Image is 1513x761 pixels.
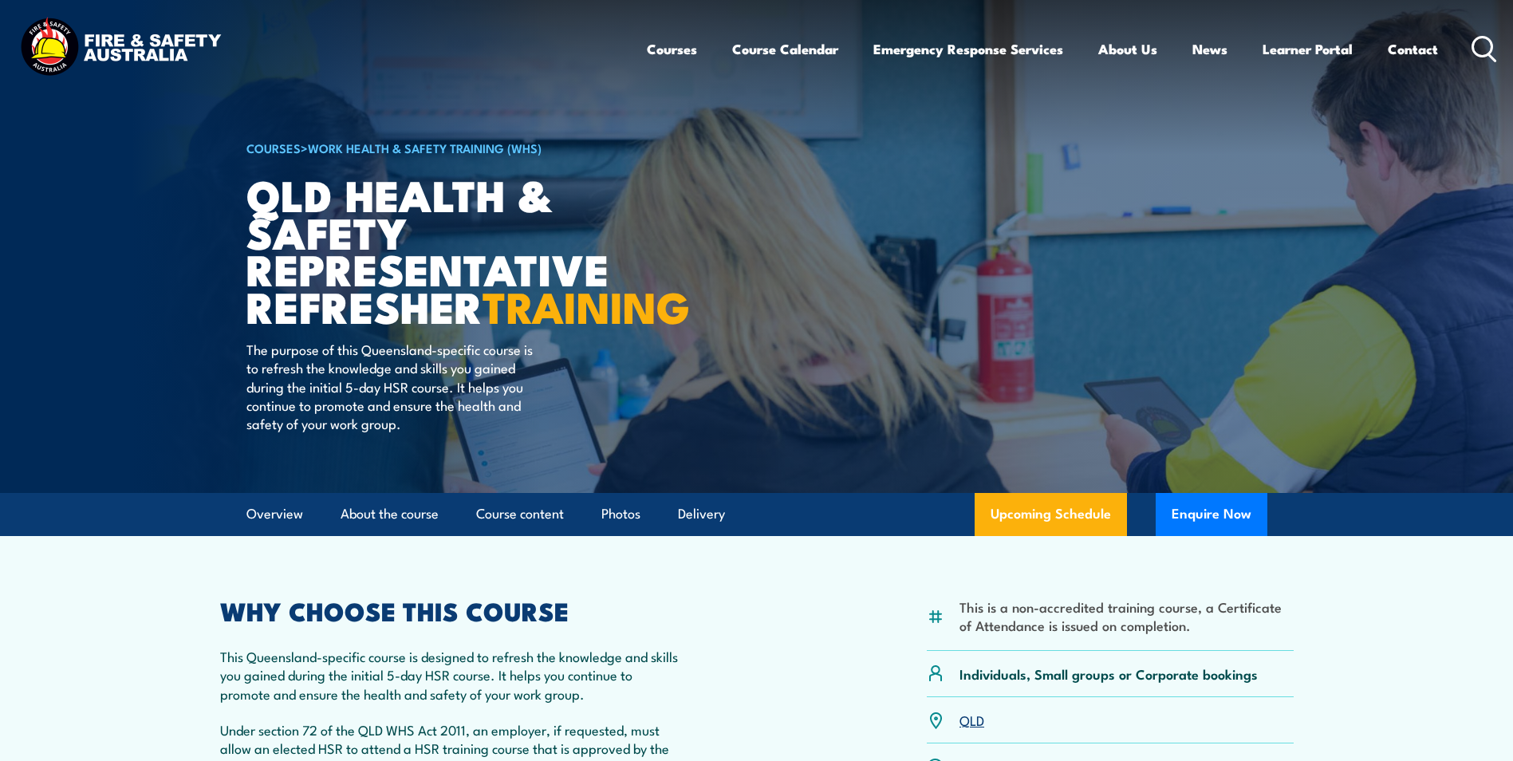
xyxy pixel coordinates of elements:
a: Photos [601,493,640,535]
a: Emergency Response Services [873,28,1063,70]
a: Work Health & Safety Training (WHS) [308,139,542,156]
a: Course content [476,493,564,535]
li: This is a non-accredited training course, a Certificate of Attendance is issued on completion. [959,597,1294,635]
p: Individuals, Small groups or Corporate bookings [959,664,1258,683]
a: About the course [341,493,439,535]
a: Overview [246,493,303,535]
h6: > [246,138,640,157]
a: Courses [647,28,697,70]
h1: QLD Health & Safety Representative Refresher [246,175,640,325]
a: About Us [1098,28,1157,70]
p: This Queensland-specific course is designed to refresh the knowledge and skills you gained during... [220,647,686,703]
a: News [1192,28,1227,70]
button: Enquire Now [1156,493,1267,536]
a: COURSES [246,139,301,156]
a: Upcoming Schedule [975,493,1127,536]
h2: WHY CHOOSE THIS COURSE [220,599,686,621]
a: Learner Portal [1263,28,1353,70]
strong: TRAINING [483,272,690,338]
p: The purpose of this Queensland-specific course is to refresh the knowledge and skills you gained ... [246,340,538,433]
a: Course Calendar [732,28,838,70]
a: Delivery [678,493,725,535]
a: QLD [959,710,984,729]
a: Contact [1388,28,1438,70]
